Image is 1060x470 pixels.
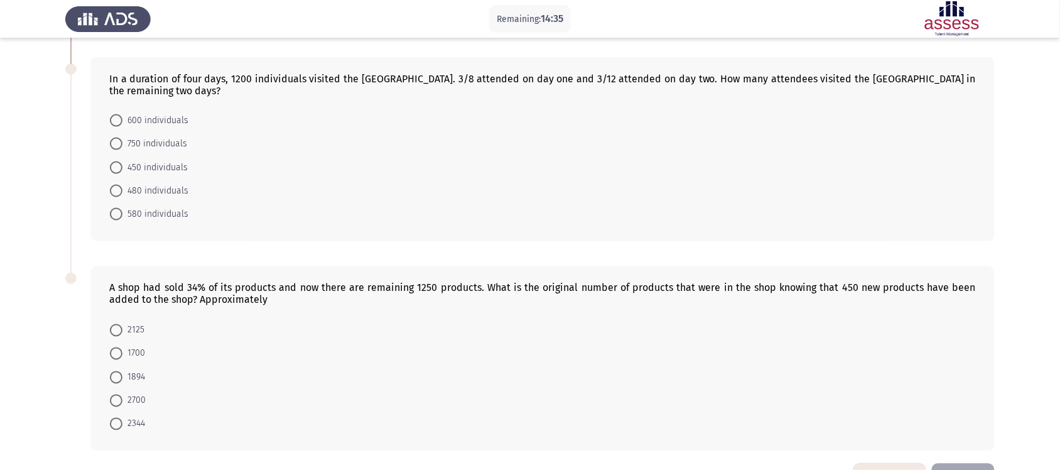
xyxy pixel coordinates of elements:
[122,136,187,151] span: 750 individuals
[122,207,188,222] span: 580 individuals
[109,282,976,306] div: A shop had sold 34% of its products and now there are remaining 1250 products. What is the origin...
[122,370,145,385] span: 1894
[909,1,995,36] img: Assessment logo of ASSESS Focus 4 Module Assessment (EN/AR) (Advanced - IB)
[65,1,151,36] img: Assess Talent Management logo
[497,11,563,27] p: Remaining:
[122,346,145,361] span: 1700
[541,13,563,25] span: 14:35
[122,393,146,408] span: 2700
[122,183,188,199] span: 480 individuals
[122,323,144,338] span: 2125
[109,73,976,97] div: In a duration of four days, 1200 individuals visited the [GEOGRAPHIC_DATA]. 3/8 attended on day o...
[122,417,145,432] span: 2344
[122,113,188,128] span: 600 individuals
[122,160,188,175] span: 450 individuals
